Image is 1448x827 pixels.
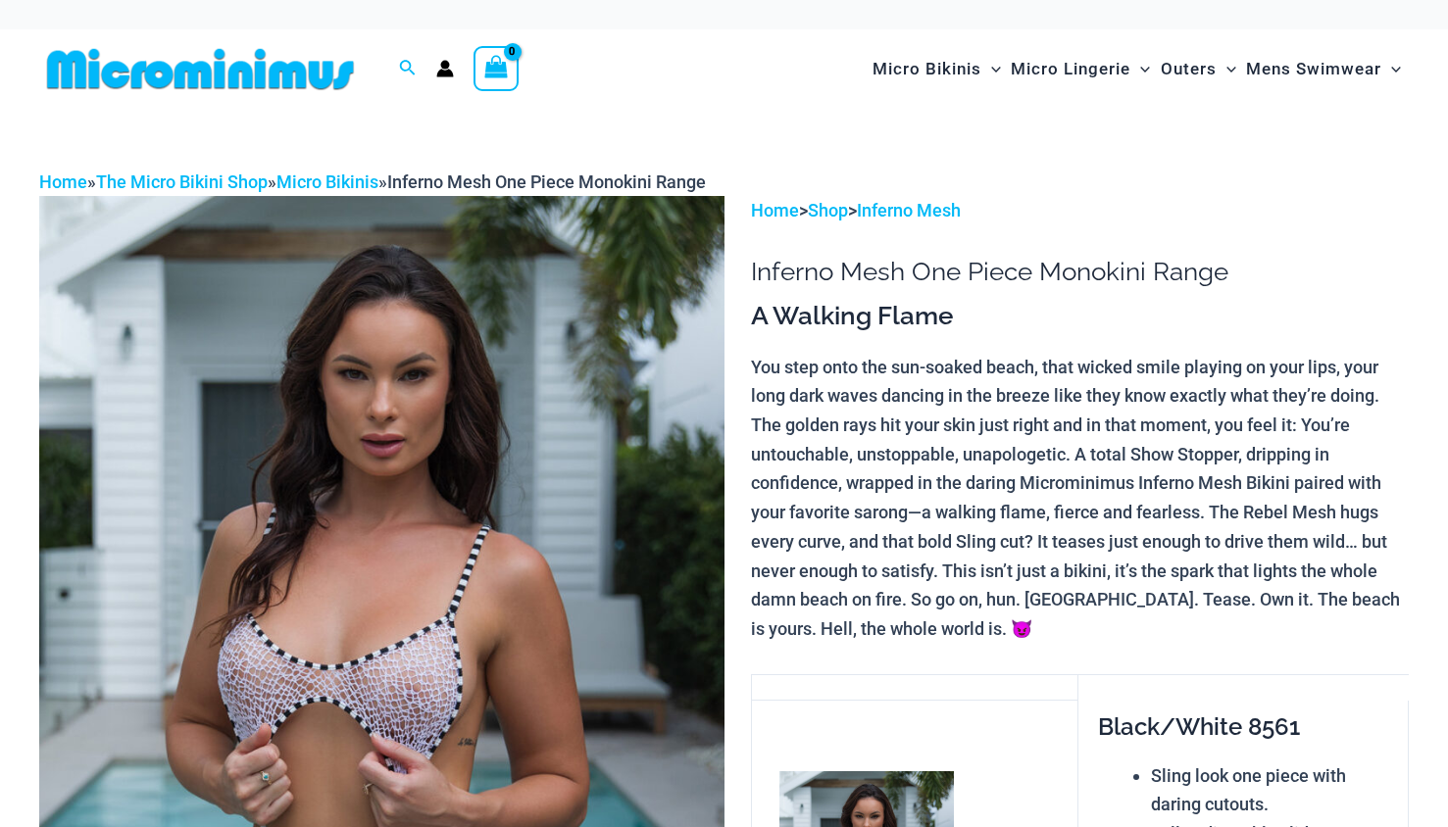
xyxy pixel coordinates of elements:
[865,36,1409,102] nav: Site Navigation
[873,44,981,94] span: Micro Bikinis
[39,171,706,192] span: » » »
[751,300,1409,333] h3: A Walking Flame
[436,60,454,77] a: Account icon link
[474,46,519,91] a: View Shopping Cart, empty
[387,171,706,192] span: Inferno Mesh One Piece Monokini Range
[1130,44,1150,94] span: Menu Toggle
[1217,44,1236,94] span: Menu Toggle
[1246,44,1381,94] span: Mens Swimwear
[808,200,848,220] a: Shop
[39,171,87,192] a: Home
[857,200,961,220] a: Inferno Mesh
[1241,39,1406,99] a: Mens SwimwearMenu ToggleMenu Toggle
[751,257,1409,287] h1: Inferno Mesh One Piece Monokini Range
[1011,44,1130,94] span: Micro Lingerie
[1156,39,1241,99] a: OutersMenu ToggleMenu Toggle
[1006,39,1155,99] a: Micro LingerieMenu ToggleMenu Toggle
[1381,44,1401,94] span: Menu Toggle
[751,200,799,220] a: Home
[1151,761,1390,819] li: Sling look one piece with daring cutouts.
[751,196,1409,225] p: > >
[39,47,362,91] img: MM SHOP LOGO FLAT
[96,171,268,192] a: The Micro Bikini Shop
[981,44,1001,94] span: Menu Toggle
[276,171,378,192] a: Micro Bikinis
[751,353,1409,644] p: You step onto the sun-soaked beach, that wicked smile playing on your lips, your long dark waves ...
[868,39,1006,99] a: Micro BikinisMenu ToggleMenu Toggle
[1161,44,1217,94] span: Outers
[399,57,417,81] a: Search icon link
[1098,712,1300,741] span: Black/White 8561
